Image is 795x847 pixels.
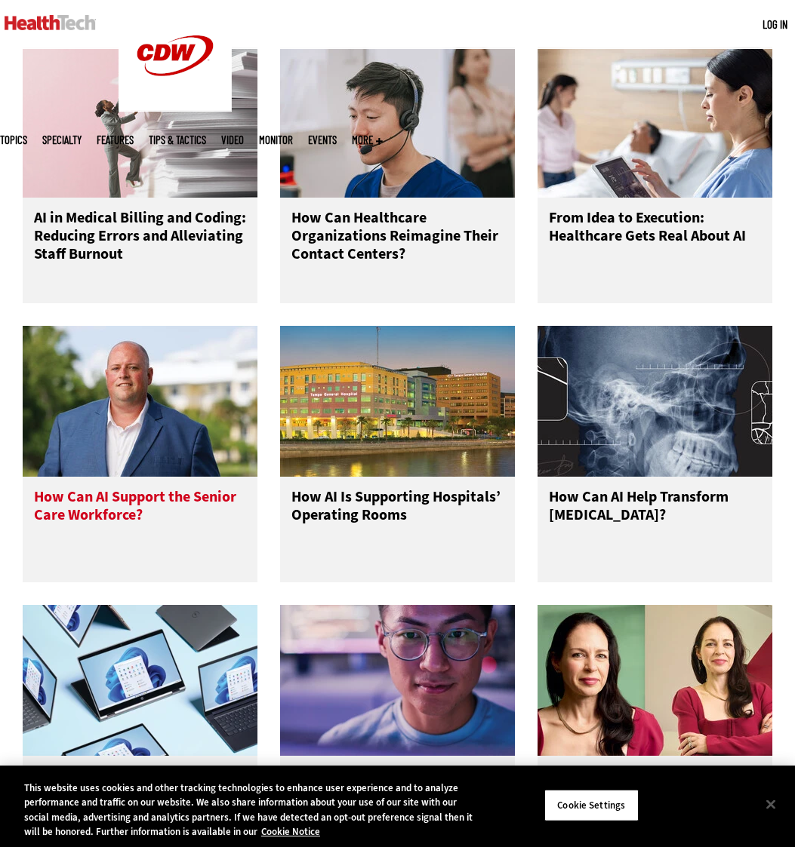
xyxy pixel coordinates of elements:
img: Joe Velderman [23,326,257,477]
img: Tampa General Hospital [280,326,515,477]
img: Several laptops with Windows 11 branding [23,605,257,756]
a: More information about your privacy [261,825,320,838]
a: CDW [119,100,232,115]
a: Log in [763,17,787,31]
div: User menu [763,17,787,32]
a: x ray of a skull How Can AI Help Transform [MEDICAL_DATA]? [538,326,772,582]
a: Tampa General Hospital How AI Is Supporting Hospitals’ Operating Rooms [280,326,515,582]
img: Hannah Koczka [538,605,772,756]
a: Healthcare contact center How Can Healthcare Organizations Reimagine Their Contact Centers? [280,47,515,303]
a: Tips & Tactics [149,134,206,146]
h3: AI in Medical Billing and Coding: Reducing Errors and Alleviating Staff Burnout [34,209,246,269]
h3: How Can Healthcare Organizations Reimagine Their Contact Centers? [291,209,504,269]
a: miniature woman climbs up stack of papers AI in Medical Billing and Coding: Reducing Errors and A... [23,47,257,303]
img: x ray of a skull [538,326,772,477]
div: This website uses cookies and other tracking technologies to enhance user experience and to analy... [24,781,477,839]
a: Features [97,134,134,146]
button: Close [754,787,787,821]
h3: How Can AI Support the Senior Care Workforce? [34,488,246,548]
a: Doctor using tablet From Idea to Execution: Healthcare Gets Real About AI [538,47,772,303]
span: More [352,134,383,146]
img: Doctor using tablet [538,47,772,198]
h3: How Can AI Help Transform [MEDICAL_DATA]? [549,488,761,548]
img: IT expert looks at monitor [280,605,515,756]
a: MonITor [259,134,293,146]
span: Specialty [42,134,82,146]
a: Joe Velderman How Can AI Support the Senior Care Workforce? [23,326,257,582]
button: Cookie Settings [544,790,639,821]
img: Home [5,15,96,30]
h3: How AI Is Supporting Hospitals’ Operating Rooms [291,488,504,548]
a: Video [221,134,244,146]
a: Events [308,134,337,146]
h3: From Idea to Execution: Healthcare Gets Real About AI [549,209,761,269]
